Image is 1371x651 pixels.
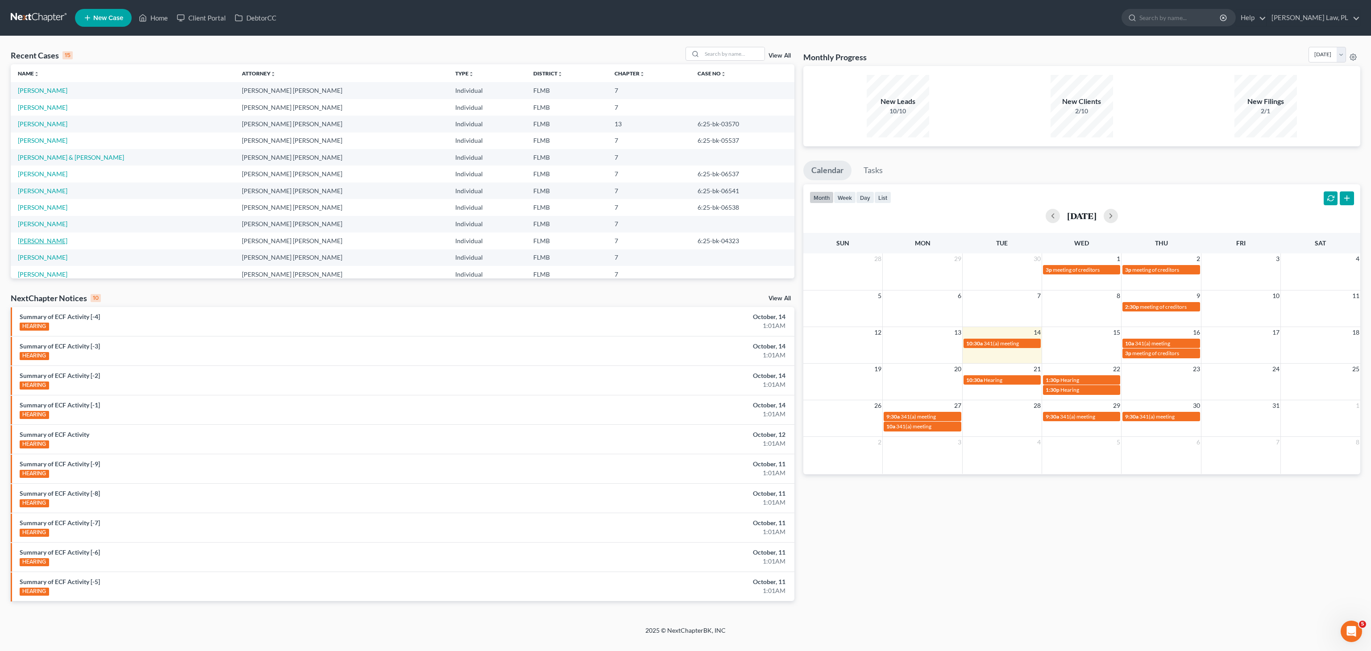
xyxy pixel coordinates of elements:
td: [PERSON_NAME] [PERSON_NAME] [235,99,448,116]
div: 1:01AM [536,586,785,595]
span: meeting of creditors [1140,303,1187,310]
div: October, 12 [536,430,785,439]
a: Case Nounfold_more [698,70,726,77]
a: Calendar [803,161,852,180]
div: New Filings [1234,96,1297,107]
span: 341(a) meeting [984,340,1019,347]
td: 7 [607,199,690,216]
span: 21 [1033,364,1042,374]
td: 6:25-bk-06541 [690,182,794,199]
td: Individual [448,266,526,282]
span: 2:30p [1125,303,1139,310]
td: FLMB [526,266,607,282]
div: HEARING [20,440,49,448]
span: 1 [1355,400,1360,411]
a: Summary of ECF Activity [-9] [20,460,100,468]
td: FLMB [526,149,607,166]
a: [PERSON_NAME] [18,203,67,211]
span: 9:30a [886,413,900,420]
div: 2/10 [1051,107,1113,116]
div: 2025 © NextChapterBK, INC [431,626,940,642]
td: 6:25-bk-06538 [690,199,794,216]
div: October, 14 [536,401,785,410]
td: Individual [448,149,526,166]
span: 12 [873,327,882,338]
button: day [856,191,874,203]
a: Help [1236,10,1266,26]
span: 24 [1271,364,1280,374]
a: Summary of ECF Activity [-6] [20,548,100,556]
button: week [834,191,856,203]
span: 5 [877,290,882,301]
a: Attorneyunfold_more [242,70,276,77]
div: October, 14 [536,371,785,380]
span: 25 [1351,364,1360,374]
a: [PERSON_NAME] [18,104,67,111]
td: [PERSON_NAME] [PERSON_NAME] [235,116,448,132]
span: Thu [1155,239,1168,247]
span: 5 [1359,621,1366,628]
div: October, 14 [536,342,785,351]
span: Tue [996,239,1008,247]
a: Summary of ECF Activity [-2] [20,372,100,379]
td: [PERSON_NAME] [PERSON_NAME] [235,266,448,282]
span: 10a [1125,340,1134,347]
i: unfold_more [640,71,645,77]
div: 1:01AM [536,380,785,389]
div: HEARING [20,588,49,596]
span: 6 [1196,437,1201,448]
a: DebtorCC [230,10,281,26]
td: Individual [448,249,526,266]
span: 9 [1196,290,1201,301]
td: [PERSON_NAME] [PERSON_NAME] [235,199,448,216]
div: 10 [91,294,101,302]
td: FLMB [526,82,607,99]
span: 20 [953,364,962,374]
span: 5 [1116,437,1121,448]
td: [PERSON_NAME] [PERSON_NAME] [235,232,448,249]
td: Individual [448,232,526,249]
span: 3 [1275,253,1280,264]
span: Wed [1074,239,1089,247]
div: NextChapter Notices [11,293,101,303]
span: 10:30a [966,377,983,383]
td: FLMB [526,133,607,149]
a: Summary of ECF Activity [-5] [20,578,100,585]
a: [PERSON_NAME] [18,237,67,245]
span: Hearing [1060,386,1079,393]
span: 27 [953,400,962,411]
div: 1:01AM [536,527,785,536]
span: 4 [1036,437,1042,448]
td: 7 [607,232,690,249]
span: 28 [873,253,882,264]
td: Individual [448,166,526,182]
a: [PERSON_NAME] Law, PL [1267,10,1360,26]
span: 4 [1355,253,1360,264]
a: [PERSON_NAME] [18,137,67,144]
span: 29 [1112,400,1121,411]
i: unfold_more [270,71,276,77]
span: New Case [93,15,123,21]
td: [PERSON_NAME] [PERSON_NAME] [235,249,448,266]
div: 1:01AM [536,321,785,330]
span: 3 [957,437,962,448]
span: 13 [953,327,962,338]
div: HEARING [20,558,49,566]
div: New Clients [1051,96,1113,107]
span: 8 [1355,437,1360,448]
span: Hearing [1060,377,1079,383]
a: View All [769,295,791,302]
a: Summary of ECF Activity [-4] [20,313,100,320]
span: 23 [1192,364,1201,374]
span: 10 [1271,290,1280,301]
div: 1:01AM [536,469,785,477]
a: Home [134,10,172,26]
span: 10:30a [966,340,983,347]
td: FLMB [526,199,607,216]
span: meeting of creditors [1132,350,1179,357]
span: 341(a) meeting [896,423,931,430]
div: 1:01AM [536,410,785,419]
td: 7 [607,182,690,199]
span: 19 [873,364,882,374]
h3: Monthly Progress [803,52,867,62]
